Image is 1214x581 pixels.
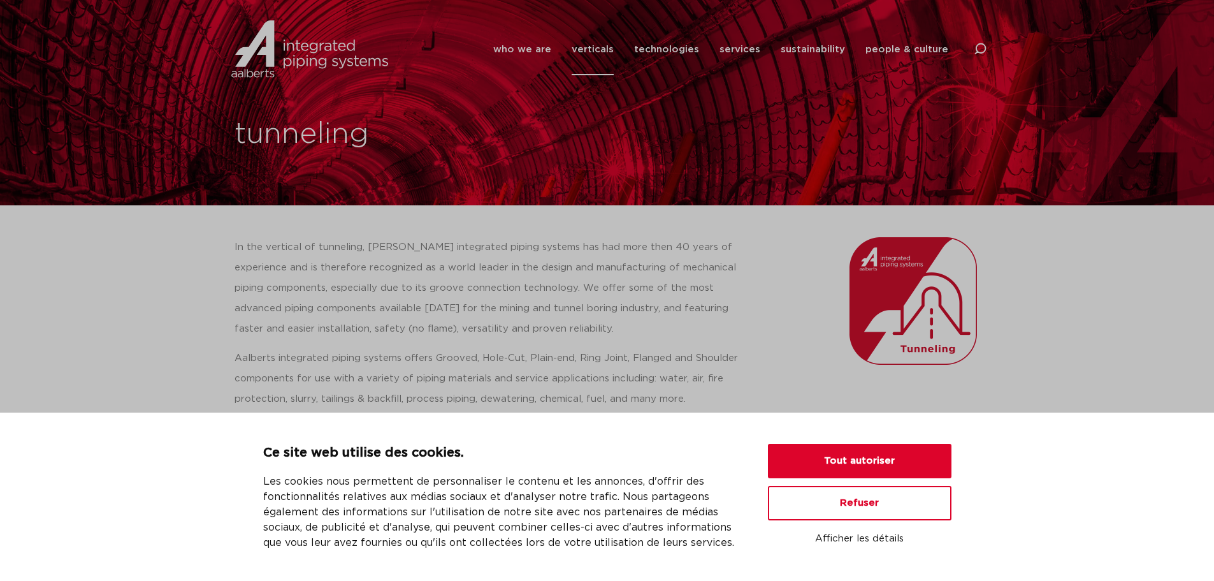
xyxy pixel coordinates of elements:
img: Aalberts_IPS_icon_tunneling_rgb [849,237,977,365]
p: Ce site web utilise des cookies. [263,443,737,464]
nav: Menu [493,24,948,75]
p: Aalberts integrated piping systems offers Grooved, Hole-Cut, Plain-end, Ring Joint, Flanged and S... [235,348,753,409]
p: In the vertical of tunneling, [PERSON_NAME] integrated piping systems has had more then 40 years ... [235,237,753,339]
h1: tunneling [235,114,601,155]
button: Afficher les détails [768,528,951,550]
button: Tout autoriser [768,444,951,478]
a: who we are [493,24,551,75]
a: people & culture [865,24,948,75]
a: verticals [572,24,614,75]
a: sustainability [781,24,845,75]
p: Les cookies nous permettent de personnaliser le contenu et les annonces, d'offrir des fonctionnal... [263,474,737,550]
a: services [719,24,760,75]
button: Refuser [768,486,951,520]
a: technologies [634,24,699,75]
